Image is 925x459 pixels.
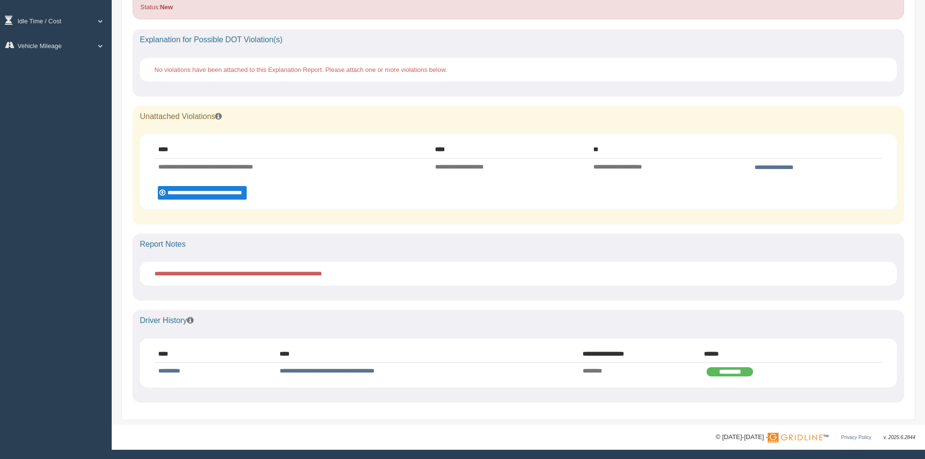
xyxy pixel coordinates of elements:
[768,433,823,442] img: Gridline
[133,106,904,127] div: Unattached Violations
[884,435,915,440] span: v. 2025.6.2844
[160,3,173,11] strong: New
[133,234,904,255] div: Report Notes
[154,66,447,73] span: No violations have been attached to this Explanation Report. Please attach one or more violations...
[133,310,904,331] div: Driver History
[133,29,904,51] div: Explanation for Possible DOT Violation(s)
[841,435,871,440] a: Privacy Policy
[716,432,915,442] div: © [DATE]-[DATE] - ™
